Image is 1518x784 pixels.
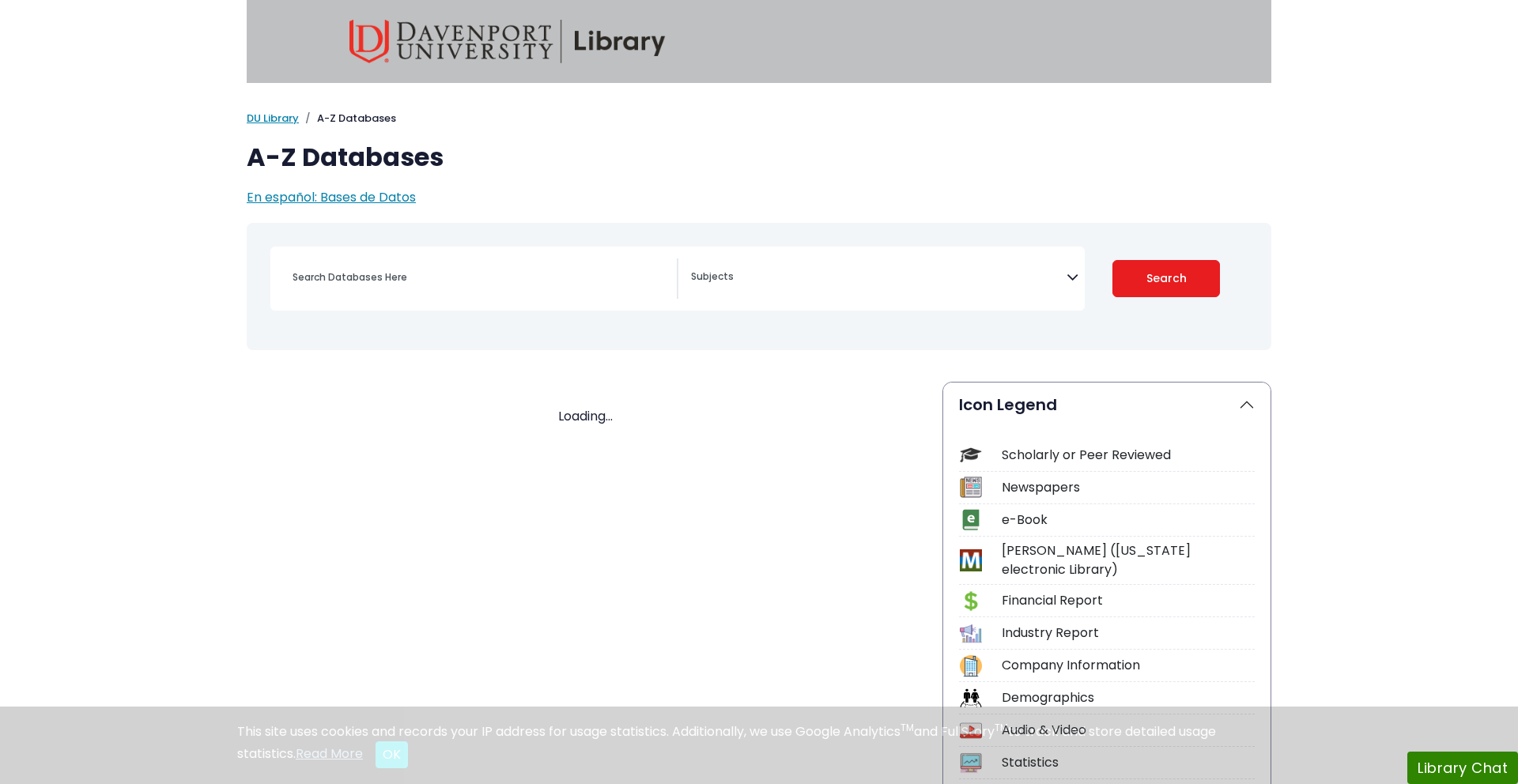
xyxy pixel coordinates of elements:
img: Icon Demographics [960,688,981,709]
div: e-Book [1002,511,1255,530]
div: Financial Report [1002,591,1255,610]
sup: TM [901,721,914,734]
div: Scholarly or Peer Reviewed [1002,446,1255,465]
h1: A-Z Databases [247,142,1271,172]
a: Read More [296,744,363,763]
button: Icon Legend [943,383,1271,427]
a: DU Library [247,111,299,126]
img: Icon Newspapers [960,477,981,498]
div: Industry Report [1002,624,1255,643]
img: Davenport University Library [349,20,666,63]
nav: Search filters [247,223,1271,350]
textarea: Search [691,272,1067,285]
img: Icon Industry Report [960,623,981,644]
div: Loading... [247,407,923,426]
div: Company Information [1002,656,1255,675]
a: En español: Bases de Datos [247,188,416,206]
div: [PERSON_NAME] ([US_STATE] electronic Library) [1002,541,1255,579]
div: This site uses cookies and records your IP address for usage statistics. Additionally, we use Goo... [237,722,1281,768]
button: Library Chat [1407,752,1518,784]
input: Search database by title or keyword [283,266,677,288]
img: Icon e-Book [960,509,981,530]
div: Newspapers [1002,478,1255,497]
img: Icon Company Information [960,655,981,677]
img: Icon MeL (Michigan electronic Library) [960,549,981,571]
div: Demographics [1002,688,1255,707]
li: A-Z Databases [299,111,396,126]
img: Icon Financial Report [960,590,981,612]
button: Submit for Search Results [1112,260,1221,297]
img: Icon Scholarly or Peer Reviewed [960,444,981,465]
sup: TM [995,721,1008,734]
button: Close [376,741,408,768]
nav: breadcrumb [247,111,1271,126]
